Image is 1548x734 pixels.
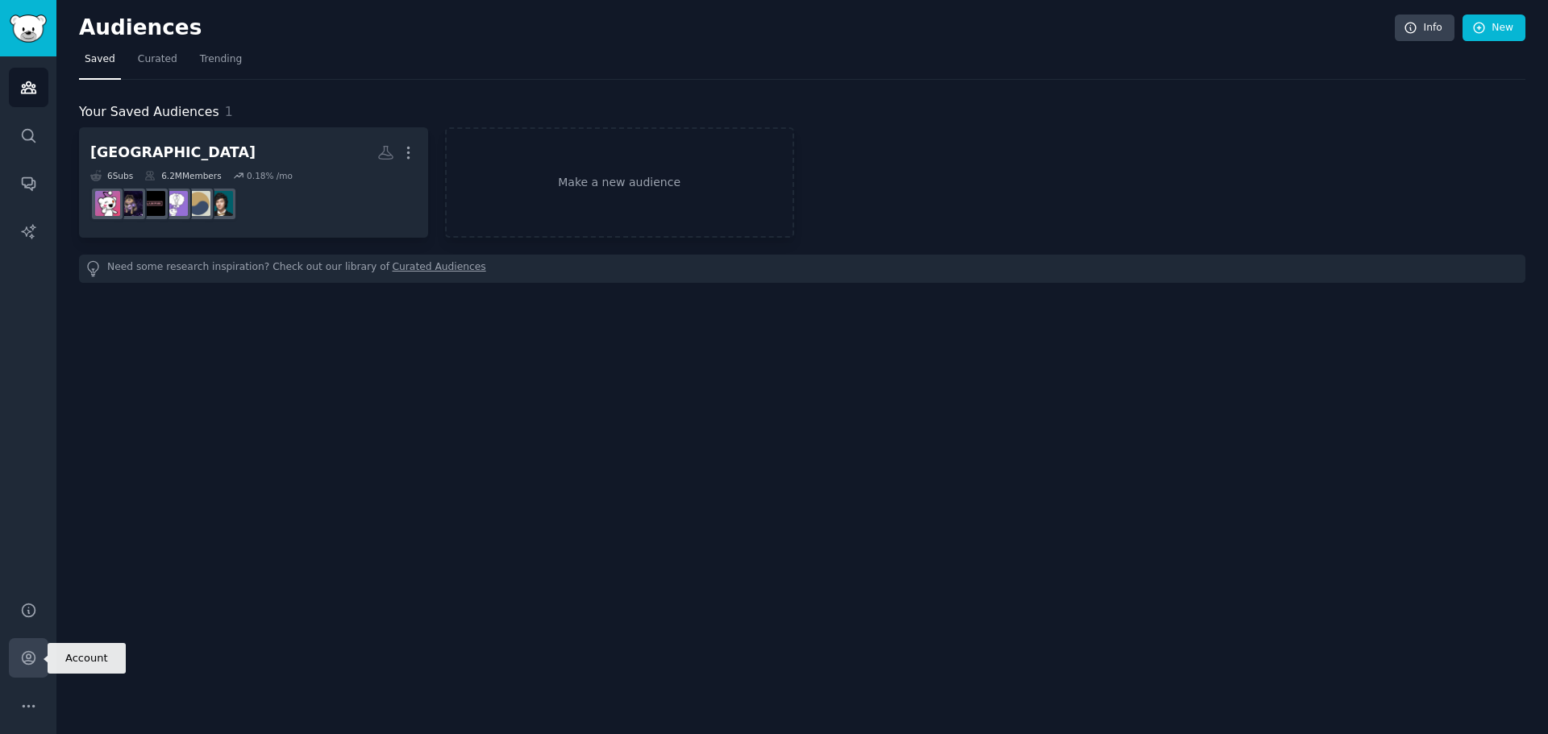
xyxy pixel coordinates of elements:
a: Make a new audience [445,127,794,238]
span: Your Saved Audiences [79,102,219,122]
div: Need some research inspiration? Check out our library of [79,255,1525,283]
div: [GEOGRAPHIC_DATA] [90,143,256,163]
img: kdramarecommends [208,191,233,216]
div: 6 Sub s [90,170,133,181]
span: 1 [225,104,233,119]
img: kpop [95,191,120,216]
img: koreanvariety [185,191,210,216]
span: Curated [138,52,177,67]
img: GummySearch logo [10,15,47,43]
a: Saved [79,47,121,80]
img: bangtan [118,191,143,216]
h2: Audiences [79,15,1395,41]
a: Trending [194,47,248,80]
a: Curated [132,47,183,80]
a: [GEOGRAPHIC_DATA]6Subs6.2MMembers0.18% /mokdramarecommendskoreanvarietykpopthoughtsBlackPinkbangt... [79,127,428,238]
img: BlackPink [140,191,165,216]
div: 0.18 % /mo [247,170,293,181]
span: Saved [85,52,115,67]
a: New [1463,15,1525,42]
img: kpopthoughts [163,191,188,216]
span: Trending [200,52,242,67]
a: Info [1395,15,1454,42]
div: 6.2M Members [144,170,221,181]
a: Curated Audiences [393,260,486,277]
